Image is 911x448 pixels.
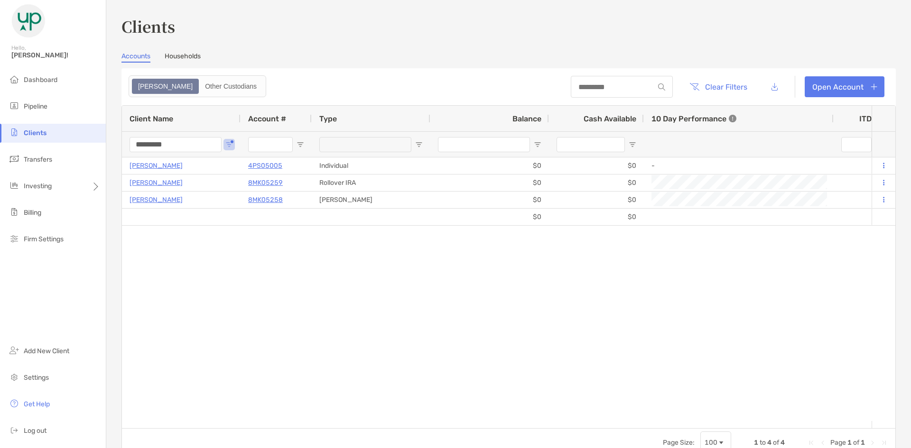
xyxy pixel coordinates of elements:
div: ITD [859,114,883,123]
img: get-help icon [9,398,20,409]
img: add_new_client icon [9,345,20,356]
span: Cash Available [584,114,636,123]
div: Last Page [880,439,888,447]
input: Client Name Filter Input [130,137,222,152]
button: Open Filter Menu [534,141,541,148]
a: [PERSON_NAME] [130,177,183,189]
button: Clear Filters [682,76,754,97]
span: Billing [24,209,41,217]
a: 8MK05259 [248,177,283,189]
img: Zoe Logo [11,4,46,38]
img: input icon [658,83,665,91]
button: Open Filter Menu [629,141,636,148]
span: Type [319,114,337,123]
div: [PERSON_NAME] [312,192,430,208]
a: 4PS05005 [248,160,282,172]
img: pipeline icon [9,100,20,111]
img: settings icon [9,371,20,383]
img: investing icon [9,180,20,191]
span: 1 [847,439,852,447]
div: $0 [430,174,549,191]
div: $0 [430,209,549,225]
div: 10 Day Performance [651,106,736,131]
span: of [853,439,859,447]
div: Other Custodians [200,80,262,93]
div: Previous Page [819,439,827,447]
span: Firm Settings [24,235,64,243]
div: $0 [430,157,549,174]
span: Get Help [24,400,50,408]
div: $0 [549,157,644,174]
img: billing icon [9,206,20,218]
img: transfers icon [9,153,20,165]
img: dashboard icon [9,73,20,85]
span: Add New Client [24,347,69,355]
span: [PERSON_NAME]! [11,51,100,59]
span: Page [830,439,846,447]
div: $0 [549,209,644,225]
span: 4 [767,439,772,447]
input: Cash Available Filter Input [557,137,625,152]
div: - [651,158,826,174]
a: [PERSON_NAME] [130,194,183,206]
span: to [760,439,766,447]
div: Rollover IRA [312,174,430,191]
div: 0% [834,157,891,174]
a: Households [165,52,201,63]
input: ITD Filter Input [841,137,872,152]
input: Account # Filter Input [248,137,293,152]
div: $0 [549,192,644,208]
span: Transfers [24,155,52,164]
button: Open Filter Menu [415,141,423,148]
h3: Clients [121,15,896,37]
a: 8MK05258 [248,194,283,206]
div: Zoe [133,80,198,93]
button: Open Filter Menu [297,141,304,148]
img: clients icon [9,127,20,138]
div: First Page [808,439,815,447]
span: Clients [24,129,46,137]
div: segmented control [129,75,266,97]
div: $0 [549,174,644,191]
span: of [773,439,779,447]
div: Page Size: [663,439,695,447]
a: Open Account [805,76,884,97]
div: $0 [430,192,549,208]
a: [PERSON_NAME] [130,160,183,172]
div: 0% [834,174,891,191]
div: 100 [705,439,717,447]
a: Accounts [121,52,150,63]
div: 0% [834,192,891,208]
img: logout icon [9,424,20,436]
span: Log out [24,427,46,435]
span: 1 [754,439,758,447]
span: Balance [512,114,541,123]
span: Pipeline [24,102,47,110]
span: Account # [248,114,286,123]
div: Next Page [869,439,876,447]
div: Individual [312,157,430,174]
span: Dashboard [24,76,57,84]
input: Balance Filter Input [438,137,530,152]
button: Open Filter Menu [225,141,233,148]
span: Client Name [130,114,173,123]
span: 4 [781,439,785,447]
span: 1 [861,439,865,447]
img: firm-settings icon [9,233,20,244]
span: Settings [24,374,49,382]
span: Investing [24,182,52,190]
